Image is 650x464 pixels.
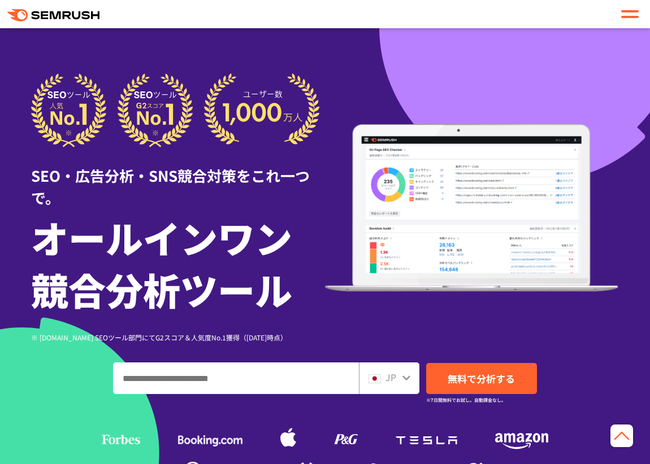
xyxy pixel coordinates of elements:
span: 無料で分析する [448,371,515,386]
span: JP [385,370,396,384]
div: SEO・広告分析・SNS競合対策をこれ一つで。 [31,147,325,208]
input: ドメイン、キーワードまたはURLを入力してください [114,363,358,393]
a: 無料で分析する [426,363,537,394]
div: ※ [DOMAIN_NAME] SEOツール部門にてG2スコア＆人気度No.1獲得（[DATE]時点） [31,332,325,343]
small: ※7日間無料でお試し。自動課金なし。 [426,395,506,405]
h1: オールインワン 競合分析ツール [31,211,325,315]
